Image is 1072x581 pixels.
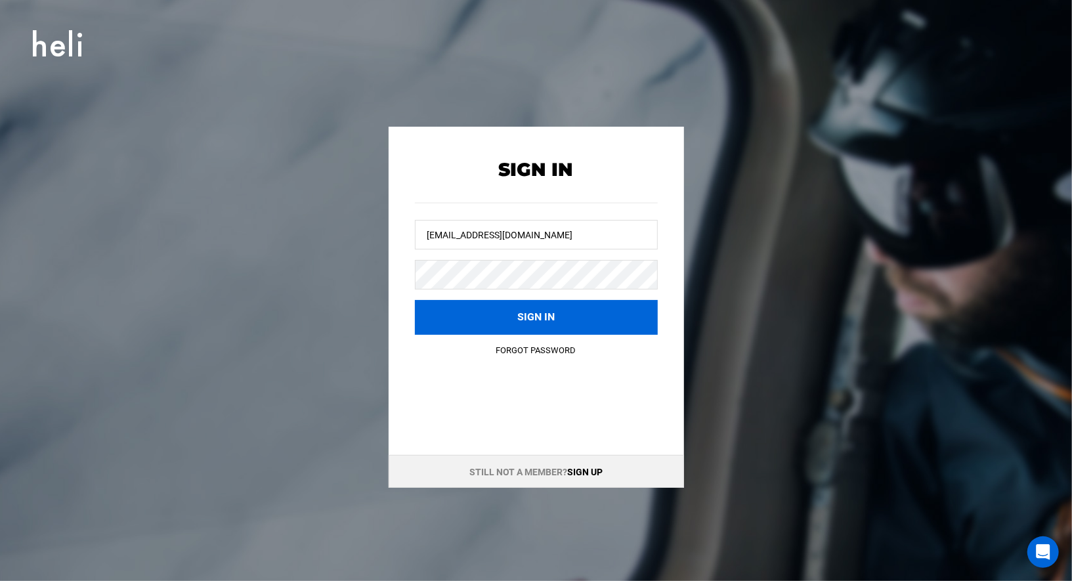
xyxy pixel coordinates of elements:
[415,220,658,249] input: Username
[567,467,603,477] a: Sign up
[496,345,576,355] a: Forgot Password
[1027,536,1059,568] div: Open Intercom Messenger
[415,300,658,335] button: Sign in
[389,455,684,488] div: Still not a member?
[415,160,658,180] h2: Sign In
